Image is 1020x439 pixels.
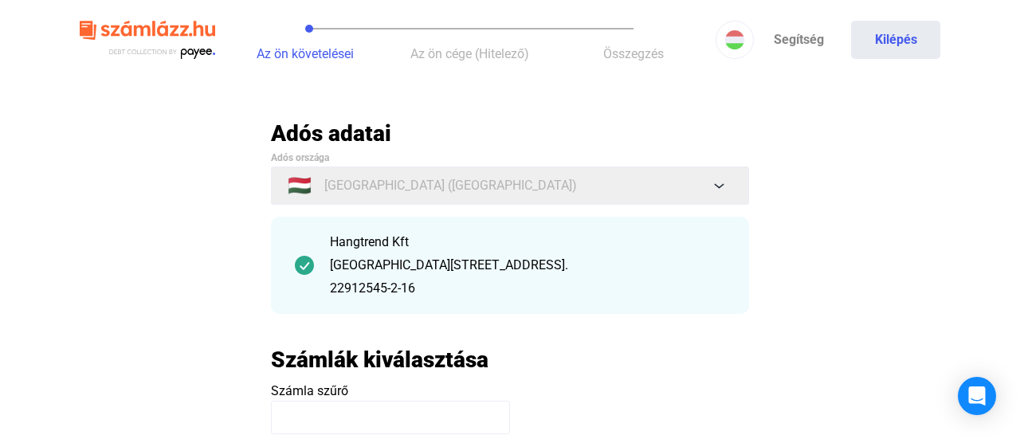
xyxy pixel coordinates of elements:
[295,256,314,275] img: checkmark-darker-green-circle
[271,152,329,163] span: Adós országa
[958,377,996,415] div: Open Intercom Messenger
[271,167,749,205] button: 🇭🇺[GEOGRAPHIC_DATA] ([GEOGRAPHIC_DATA])
[603,46,664,61] span: Összegzés
[271,120,749,147] h2: Adós adatai
[851,21,940,59] button: Kilépés
[754,21,843,59] a: Segítség
[324,176,577,195] span: [GEOGRAPHIC_DATA] ([GEOGRAPHIC_DATA])
[257,46,354,61] span: Az ön követelései
[410,46,529,61] span: Az ön cége (Hitelező)
[330,233,725,252] div: Hangtrend Kft
[725,30,744,49] img: HU
[288,176,312,195] span: 🇭🇺
[271,383,348,398] span: Számla szűrő
[80,14,215,66] img: szamlazzhu-logo
[271,346,488,374] h2: Számlák kiválasztása
[330,279,725,298] div: 22912545-2-16
[716,21,754,59] button: HU
[330,256,725,275] div: [GEOGRAPHIC_DATA][STREET_ADDRESS].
